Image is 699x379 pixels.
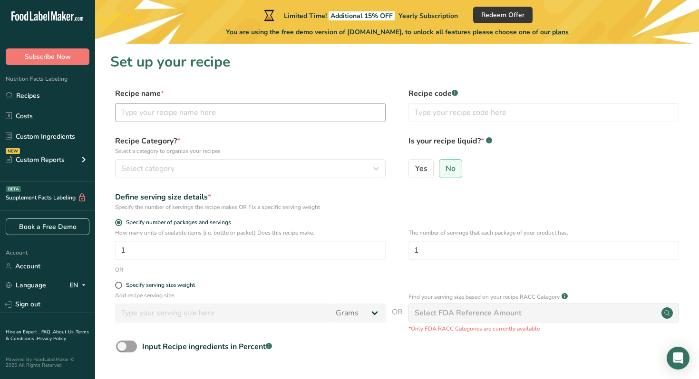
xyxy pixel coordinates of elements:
[110,51,684,73] h1: Set up your recipe
[121,163,175,174] span: Select category
[415,307,522,319] div: Select FDA Reference Amount
[6,277,46,294] a: Language
[481,10,524,20] span: Redeem Offer
[6,155,65,165] div: Custom Reports
[408,228,679,237] p: The number of servings that each package of your product has.
[115,135,386,155] label: Recipe Category?
[115,88,386,99] label: Recipe name
[6,48,89,65] button: Subscribe Now
[25,52,71,62] span: Subscribe Now
[6,148,20,154] div: NEW
[126,282,195,289] div: Specify serving size weight
[6,186,21,192] div: BETA
[115,159,386,178] button: Select category
[6,329,89,342] a: Terms & Conditions .
[115,303,330,322] input: Type your serving size here
[122,219,231,226] span: Specify number of packages and servings
[226,27,569,37] span: You are using the free demo version of [DOMAIN_NAME], to unlock all features please choose one of...
[142,341,272,352] div: Input Recipe ingredients in Percent
[115,228,386,237] p: How many units of sealable items (i.e. bottle or packet) Does this recipe make.
[37,335,66,342] a: Privacy Policy
[392,306,403,333] span: OR
[415,164,427,173] span: Yes
[115,265,123,274] div: OR
[115,203,386,211] div: Specify the number of servings the recipe makes OR Fix a specific serving weight
[262,9,458,21] div: Limited Time!
[53,329,76,335] a: About Us .
[115,191,386,203] div: Define serving size details
[41,329,53,335] a: FAQ .
[408,103,679,122] input: Type your recipe code here
[115,147,386,155] p: Select a category to organize your recipes
[69,280,89,291] div: EN
[398,11,458,20] span: Yearly Subscription
[6,329,39,335] a: Hire an Expert .
[6,218,89,235] a: Book a Free Demo
[408,293,560,301] p: Find your serving size based on your recipe RACC Category
[115,291,386,300] p: Add recipe serving size.
[115,103,386,122] input: Type your recipe name here
[552,28,569,37] span: plans
[408,135,679,155] label: Is your recipe liquid?
[667,347,689,370] div: Open Intercom Messenger
[473,7,533,23] button: Redeem Offer
[408,88,679,99] label: Recipe code
[446,164,456,173] span: No
[329,11,395,20] span: Additional 15% OFF
[6,357,89,368] div: Powered By FoodLabelMaker © 2025 All Rights Reserved
[408,324,679,333] p: *Only FDA RACC Categories are currently available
